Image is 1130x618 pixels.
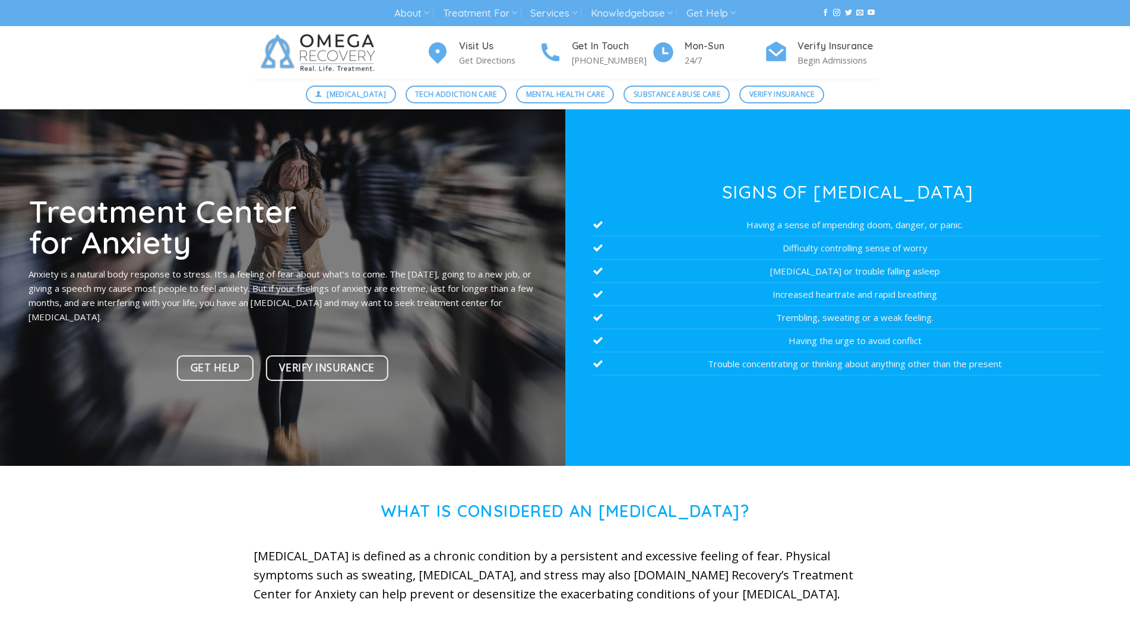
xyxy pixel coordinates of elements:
a: Verify Insurance [739,86,824,103]
span: Mental Health Care [526,89,604,100]
a: Substance Abuse Care [623,86,730,103]
a: Follow on Facebook [822,9,829,17]
a: Follow on Instagram [833,9,840,17]
a: Send us an email [856,9,863,17]
a: Follow on Twitter [845,9,852,17]
span: Substance Abuse Care [634,89,720,100]
a: Treatment For [443,2,517,24]
h4: Get In Touch [572,39,651,54]
p: [PHONE_NUMBER] [572,53,651,67]
h4: Mon-Sun [685,39,764,54]
a: Tech Addiction Care [406,86,507,103]
li: Having a sense of impending doom, danger, or panic. [593,213,1101,237]
span: Verify Insurance [279,360,374,376]
p: Begin Admissions [797,53,877,67]
a: Get Help [686,2,736,24]
li: Trouble concentrating or thinking about anything other than the present [593,352,1101,376]
img: Omega Recovery [254,26,387,80]
a: Get Help [177,355,254,381]
li: Trembling, sweating or a weak feeling. [593,306,1101,329]
p: Anxiety is a natural body response to stress. It’s a feeling of fear about what’s to come. The [D... [29,267,537,324]
a: Verify Insurance Begin Admissions [764,39,877,68]
h4: Verify Insurance [797,39,877,54]
p: 24/7 [685,53,764,67]
a: Visit Us Get Directions [426,39,539,68]
a: About [394,2,429,24]
span: Tech Addiction Care [415,89,497,100]
span: Verify Insurance [749,89,815,100]
span: [MEDICAL_DATA] [327,89,386,100]
h3: Signs of [MEDICAL_DATA] [593,183,1101,201]
span: Get Help [191,360,240,376]
a: [MEDICAL_DATA] [306,86,396,103]
a: Follow on YouTube [868,9,875,17]
p: Get Directions [459,53,539,67]
a: Services [530,2,577,24]
p: [MEDICAL_DATA] is defined as a chronic condition by a persistent and excessive feeling of fear. P... [254,547,877,604]
a: Knowledgebase [591,2,673,24]
h1: What is Considered an [MEDICAL_DATA]? [254,502,877,521]
a: Verify Insurance [266,355,388,381]
h4: Visit Us [459,39,539,54]
li: [MEDICAL_DATA] or trouble falling asleep [593,260,1101,283]
a: Get In Touch [PHONE_NUMBER] [539,39,651,68]
li: Increased heartrate and rapid breathing [593,283,1101,306]
h1: Treatment Center for Anxiety [29,196,537,258]
li: Difficulty controlling sense of worry [593,237,1101,260]
li: Having the urge to avoid conflict [593,329,1101,352]
a: Mental Health Care [516,86,614,103]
